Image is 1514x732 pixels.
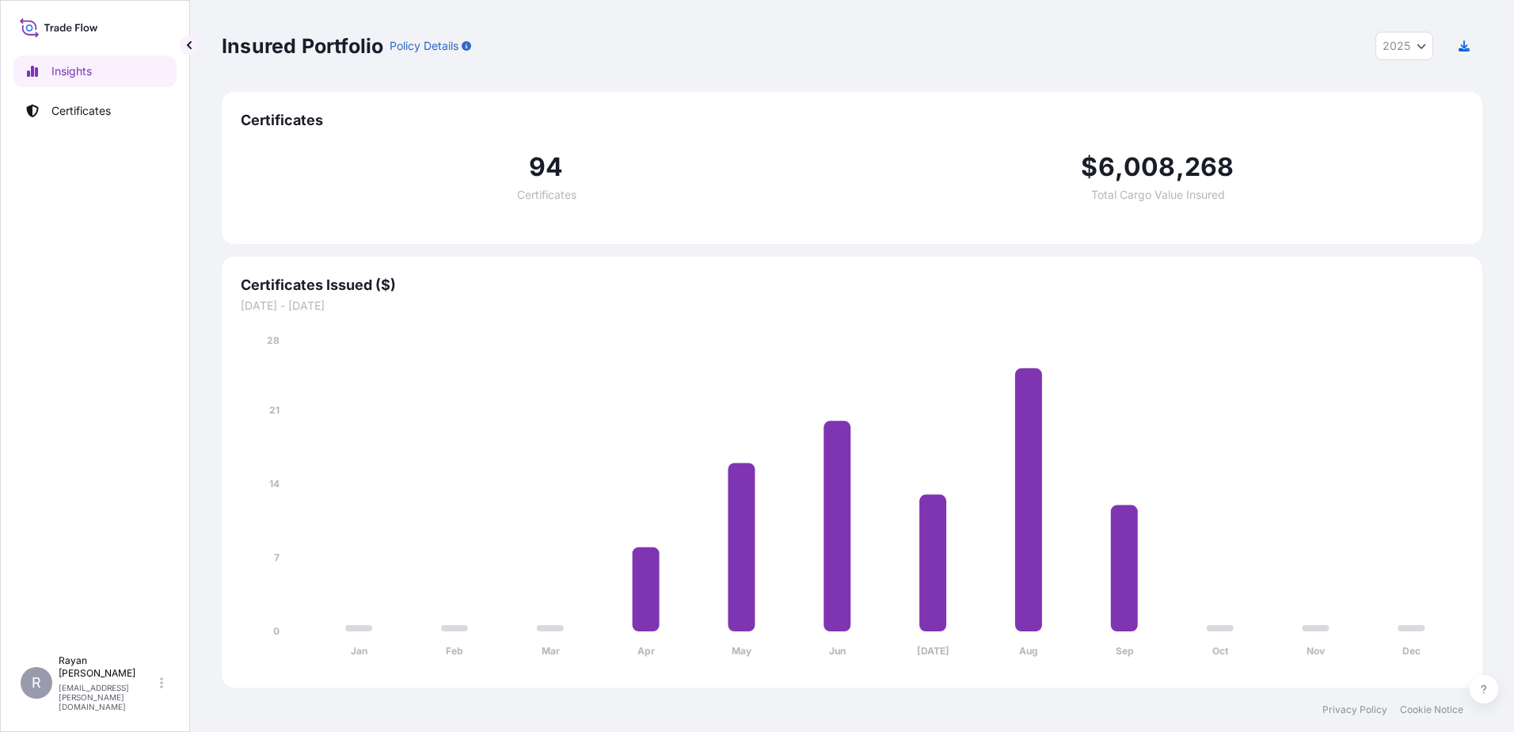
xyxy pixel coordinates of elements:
[542,645,560,657] tspan: Mar
[59,654,157,680] p: Rayan [PERSON_NAME]
[241,111,1463,130] span: Certificates
[1383,38,1410,54] span: 2025
[241,298,1463,314] span: [DATE] - [DATE]
[732,645,752,657] tspan: May
[51,63,92,79] p: Insights
[917,645,949,657] tspan: [DATE]
[51,103,111,119] p: Certificates
[13,95,177,127] a: Certificates
[59,683,157,711] p: [EMAIL_ADDRESS][PERSON_NAME][DOMAIN_NAME]
[1375,32,1433,60] button: Year Selector
[1091,189,1225,200] span: Total Cargo Value Insured
[273,625,280,637] tspan: 0
[1019,645,1038,657] tspan: Aug
[529,154,563,180] span: 94
[269,478,280,490] tspan: 14
[1322,703,1387,716] a: Privacy Policy
[1124,154,1176,180] span: 008
[517,189,576,200] span: Certificates
[274,551,280,563] tspan: 7
[269,404,280,416] tspan: 21
[32,675,41,691] span: R
[1400,703,1463,716] a: Cookie Notice
[1115,154,1124,180] span: ,
[222,33,383,59] p: Insured Portfolio
[1307,645,1326,657] tspan: Nov
[13,55,177,87] a: Insights
[446,645,463,657] tspan: Feb
[1212,645,1229,657] tspan: Oct
[1185,154,1234,180] span: 268
[351,645,367,657] tspan: Jan
[267,334,280,346] tspan: 28
[637,645,655,657] tspan: Apr
[1081,154,1097,180] span: $
[1176,154,1185,180] span: ,
[1402,645,1421,657] tspan: Dec
[241,276,1463,295] span: Certificates Issued ($)
[1098,154,1115,180] span: 6
[829,645,846,657] tspan: Jun
[390,38,458,54] p: Policy Details
[1116,645,1134,657] tspan: Sep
